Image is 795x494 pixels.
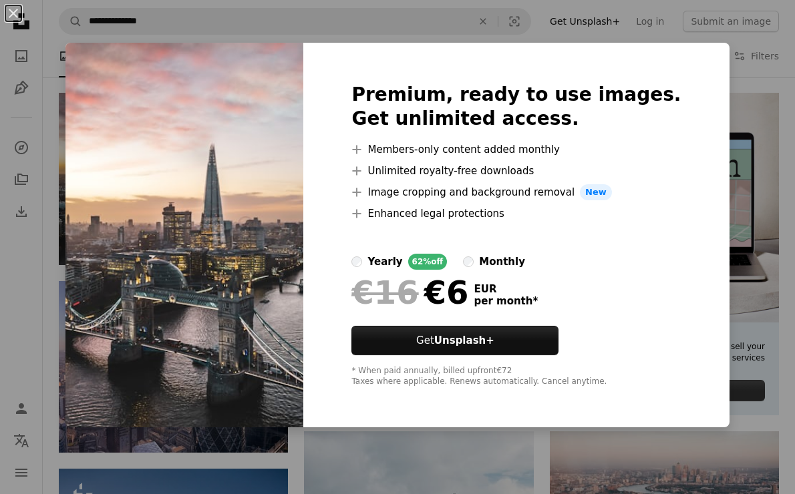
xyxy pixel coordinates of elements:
div: yearly [367,254,402,270]
div: * When paid annually, billed upfront €72 Taxes where applicable. Renews automatically. Cancel any... [351,366,681,387]
span: New [580,184,612,200]
input: monthly [463,256,474,267]
strong: Unsplash+ [434,334,494,346]
span: per month * [474,295,538,307]
div: €6 [351,275,468,310]
li: Image cropping and background removal [351,184,681,200]
button: GetUnsplash+ [351,326,559,355]
img: premium_photo-1682056762907-23d08f913805 [65,43,303,427]
li: Enhanced legal protections [351,206,681,222]
li: Members-only content added monthly [351,142,681,158]
input: yearly62%off [351,256,362,267]
span: EUR [474,283,538,295]
span: €16 [351,275,418,310]
li: Unlimited royalty-free downloads [351,163,681,179]
div: 62% off [408,254,448,270]
h2: Premium, ready to use images. Get unlimited access. [351,83,681,131]
div: monthly [479,254,525,270]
